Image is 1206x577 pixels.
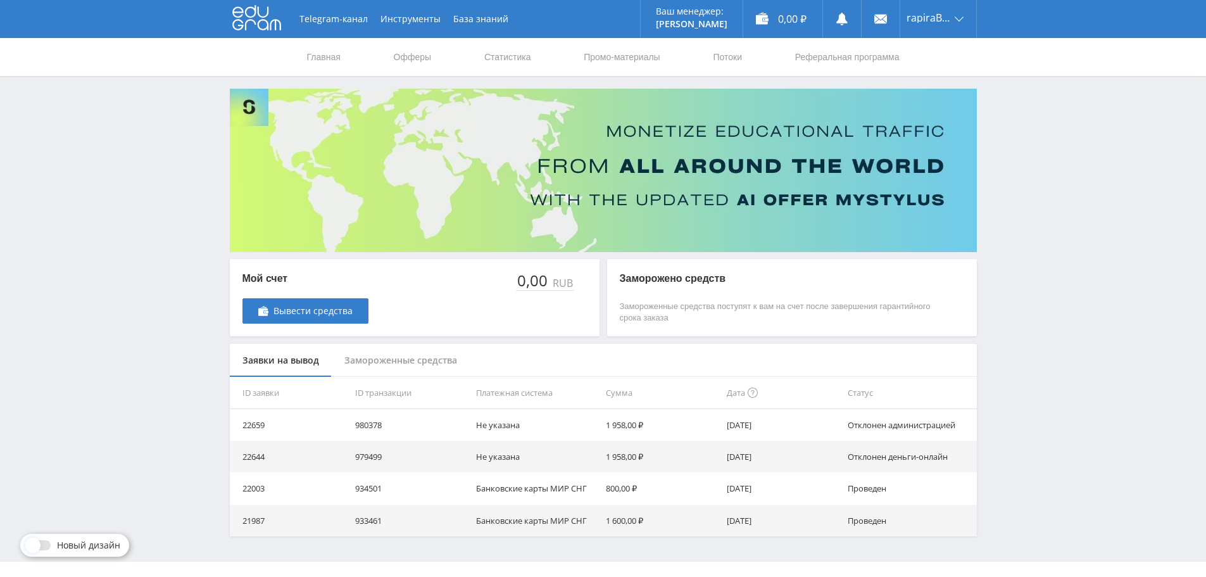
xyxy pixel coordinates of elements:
[843,441,977,472] td: Отклонен деньги-онлайн
[57,540,120,550] span: Новый дизайн
[350,472,471,504] td: 934501
[601,505,722,536] td: 1 600,00 ₽
[230,441,351,472] td: 22644
[722,505,843,536] td: [DATE]
[843,409,977,441] td: Отклонен администрацией
[722,472,843,504] td: [DATE]
[907,13,951,23] span: rapiraBy44
[722,441,843,472] td: [DATE]
[712,38,743,76] a: Потоки
[550,277,574,289] div: RUB
[471,505,601,536] td: Банковские карты МИР СНГ
[230,505,351,536] td: 21987
[393,38,433,76] a: Офферы
[722,377,843,409] th: Дата
[843,505,977,536] td: Проведен
[242,298,368,324] a: Вывести средства
[620,272,939,286] p: Заморожено средств
[242,272,368,286] p: Мой счет
[471,377,601,409] th: Платежная система
[350,441,471,472] td: 979499
[230,409,351,441] td: 22659
[350,505,471,536] td: 933461
[656,19,727,29] p: [PERSON_NAME]
[471,472,601,504] td: Банковские карты МИР СНГ
[332,344,470,377] div: Замороженные средства
[601,377,722,409] th: Сумма
[601,472,722,504] td: 800,00 ₽
[230,377,351,409] th: ID заявки
[483,38,532,76] a: Статистика
[273,306,353,316] span: Вывести средства
[230,344,332,377] div: Заявки на вывод
[350,409,471,441] td: 980378
[582,38,661,76] a: Промо-материалы
[350,377,471,409] th: ID транзакции
[843,377,977,409] th: Статус
[656,6,727,16] p: Ваш менеджер:
[601,409,722,441] td: 1 958,00 ₽
[620,301,939,324] p: Замороженные средства поступят к вам на счет после завершения гарантийного срока заказа
[601,441,722,472] td: 1 958,00 ₽
[471,409,601,441] td: Не указана
[471,441,601,472] td: Не указана
[516,272,550,289] div: 0,00
[794,38,901,76] a: Реферальная программа
[230,89,977,252] img: Banner
[722,409,843,441] td: [DATE]
[306,38,342,76] a: Главная
[230,472,351,504] td: 22003
[843,472,977,504] td: Проведен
